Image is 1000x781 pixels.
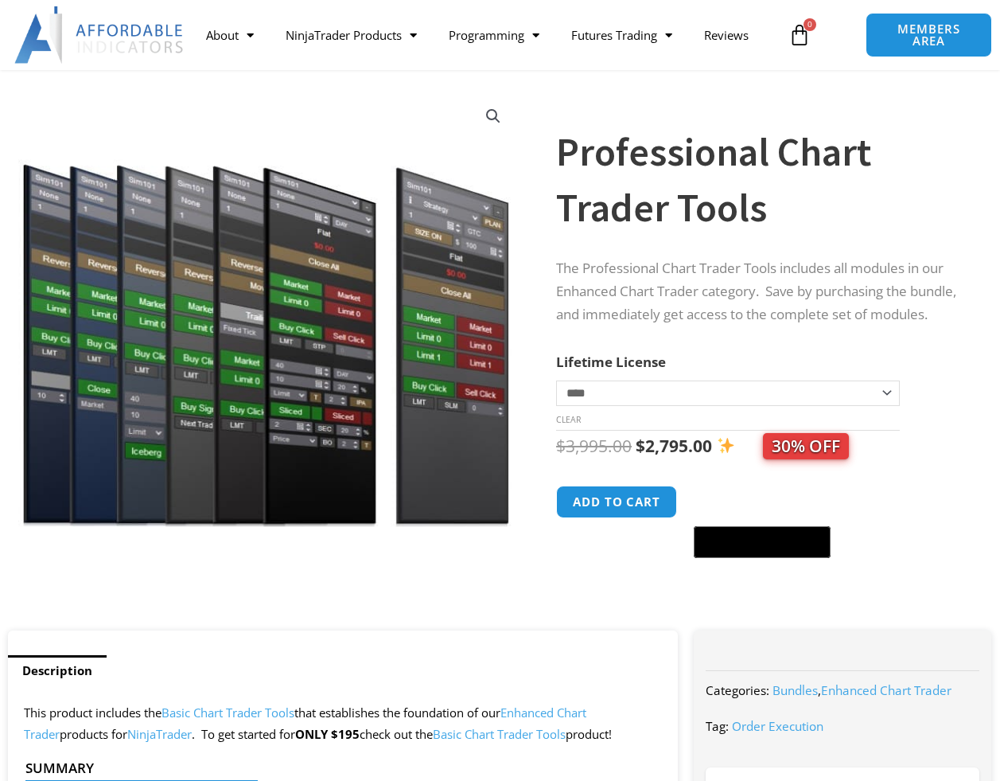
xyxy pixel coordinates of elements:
a: Clear options [556,414,581,425]
p: The Professional Chart Trader Tools includes all modules in our Enhanced Chart Trader category. S... [556,257,960,326]
bdi: 2,795.00 [636,435,712,457]
span: Tag: [706,718,729,734]
span: $ [556,435,566,457]
bdi: 3,995.00 [556,435,632,457]
a: Reviews [688,17,765,53]
strong: ONLY $195 [295,726,360,742]
iframe: Secure express checkout frame [691,483,834,521]
nav: Menu [190,17,780,53]
a: 0 [765,12,835,58]
img: LogoAI | Affordable Indicators – NinjaTrader [14,6,185,64]
h4: Summary [25,760,648,776]
img: ✨ [718,437,734,454]
a: Description [8,655,107,686]
a: Order Execution [732,718,823,734]
span: $ [636,435,645,457]
span: 0 [804,18,816,31]
a: View full-screen image gallery [479,102,508,131]
h1: Professional Chart Trader Tools [556,124,960,236]
a: Basic Chart Trader Tools [161,705,294,720]
span: Categories: [706,682,769,698]
img: ProfessionalToolsBundlePage [12,90,519,527]
a: Bundles [772,682,818,698]
span: , [772,682,951,698]
a: About [190,17,270,53]
p: This product includes the that establishes the foundation of our products for . To get started for [24,702,662,747]
iframe: PayPal Message 1 [556,568,960,582]
a: Programming [433,17,555,53]
a: NinjaTrader Products [270,17,433,53]
a: Enhanced Chart Trader [821,682,951,698]
a: Futures Trading [555,17,688,53]
button: Add to cart [556,486,677,518]
span: 30% OFF [763,433,849,459]
label: Lifetime License [556,353,666,371]
a: NinjaTrader [127,726,192,742]
span: check out the product! [360,726,612,742]
a: Basic Chart Trader Tools [433,726,566,742]
button: Buy with GPay [694,526,831,558]
a: MEMBERS AREA [866,13,991,57]
span: MEMBERS AREA [882,23,975,47]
